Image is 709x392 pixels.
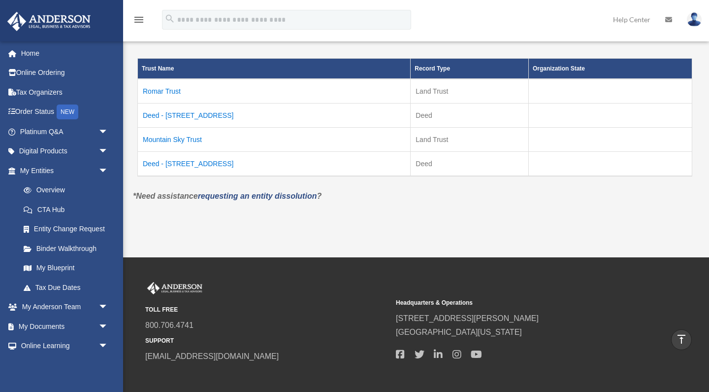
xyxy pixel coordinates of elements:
span: arrow_drop_down [98,142,118,162]
span: arrow_drop_down [98,356,118,376]
i: menu [133,14,145,26]
a: Home [7,43,123,63]
em: *Need assistance ? [133,192,322,200]
a: Billingarrow_drop_down [7,356,123,375]
i: search [164,13,175,24]
a: My Blueprint [14,258,118,278]
a: CTA Hub [14,200,118,219]
small: Headquarters & Operations [396,298,640,308]
a: Online Learningarrow_drop_down [7,336,123,356]
span: arrow_drop_down [98,122,118,142]
small: SUPPORT [145,336,389,346]
a: 800.706.4741 [145,321,193,329]
a: Binder Walkthrough [14,239,118,258]
td: Deed [411,152,529,177]
a: requesting an entity dissolution [198,192,317,200]
a: [GEOGRAPHIC_DATA][US_STATE] [396,328,522,336]
td: Deed - [STREET_ADDRESS] [138,104,411,128]
a: Entity Change Request [14,219,118,239]
td: Deed [411,104,529,128]
td: Deed - [STREET_ADDRESS] [138,152,411,177]
a: Online Ordering [7,63,123,83]
td: Land Trust [411,79,529,104]
a: My Anderson Teamarrow_drop_down [7,297,123,317]
a: menu [133,17,145,26]
a: Platinum Q&Aarrow_drop_down [7,122,123,142]
a: [EMAIL_ADDRESS][DOMAIN_NAME] [145,352,279,360]
img: Anderson Advisors Platinum Portal [145,282,204,295]
th: Organization State [528,59,692,79]
a: vertical_align_top [671,329,692,350]
img: Anderson Advisors Platinum Portal [4,12,94,31]
a: My Entitiesarrow_drop_down [7,161,118,180]
span: arrow_drop_down [98,297,118,318]
td: Land Trust [411,128,529,152]
th: Record Type [411,59,529,79]
a: Tax Due Dates [14,278,118,297]
a: Digital Productsarrow_drop_down [7,142,123,161]
th: Trust Name [138,59,411,79]
a: [STREET_ADDRESS][PERSON_NAME] [396,314,539,322]
td: Romar Trust [138,79,411,104]
small: TOLL FREE [145,305,389,315]
a: Order StatusNEW [7,102,123,122]
span: arrow_drop_down [98,336,118,356]
a: Overview [14,180,113,200]
span: arrow_drop_down [98,161,118,181]
img: User Pic [687,12,702,27]
i: vertical_align_top [676,333,687,345]
div: NEW [57,105,78,119]
a: Tax Organizers [7,82,123,102]
span: arrow_drop_down [98,317,118,337]
td: Mountain Sky Trust [138,128,411,152]
a: My Documentsarrow_drop_down [7,317,123,336]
